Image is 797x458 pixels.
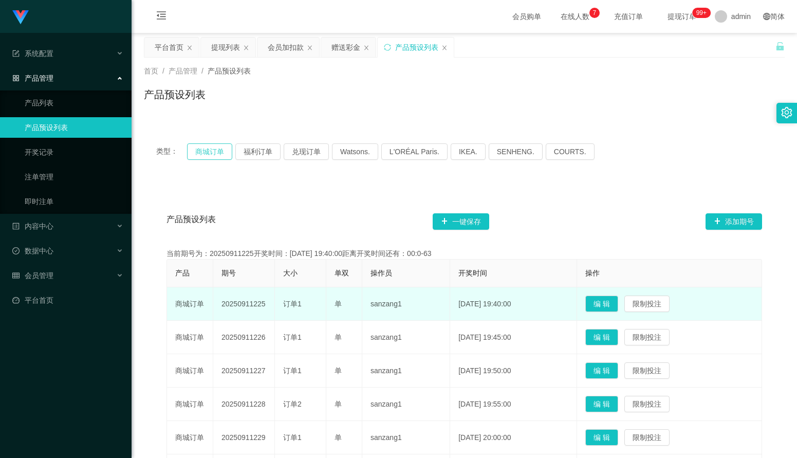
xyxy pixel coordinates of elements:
[167,287,213,321] td: 商城订单
[362,388,450,421] td: sanzang1
[25,93,123,113] a: 产品列表
[25,167,123,187] a: 注单管理
[213,421,275,454] td: 20250911229
[335,433,342,442] span: 单
[585,296,618,312] button: 编 辑
[283,333,302,341] span: 订单1
[489,143,543,160] button: SENHENG.
[363,45,369,51] i: 图标: close
[208,67,251,75] span: 产品预设列表
[12,223,20,230] i: 图标: profile
[362,421,450,454] td: sanzang1
[450,421,577,454] td: [DATE] 20:00:00
[12,271,53,280] span: 会员管理
[25,142,123,162] a: 开奖记录
[370,269,392,277] span: 操作员
[156,143,187,160] span: 类型：
[283,300,302,308] span: 订单1
[284,143,329,160] button: 兑现订单
[187,45,193,51] i: 图标: close
[162,67,164,75] span: /
[169,67,197,75] span: 产品管理
[662,13,701,20] span: 提现订单
[201,67,203,75] span: /
[624,329,670,345] button: 限制投注
[175,269,190,277] span: 产品
[335,400,342,408] span: 单
[221,269,236,277] span: 期号
[213,354,275,388] td: 20250911227
[624,396,670,412] button: 限制投注
[441,45,448,51] i: 图标: close
[144,1,179,33] i: 图标: menu-fold
[433,213,489,230] button: 图标: plus一键保存
[335,300,342,308] span: 单
[12,74,53,82] span: 产品管理
[781,107,792,118] i: 图标: setting
[381,143,448,160] button: L'ORÉAL Paris.
[283,400,302,408] span: 订单2
[283,433,302,442] span: 订单1
[775,42,785,51] i: 图标: unlock
[167,321,213,354] td: 商城订单
[546,143,595,160] button: COURTS.
[283,367,302,375] span: 订单1
[585,362,618,379] button: 编 辑
[12,222,53,230] span: 内容中心
[692,8,711,18] sup: 1166
[12,49,53,58] span: 系统配置
[458,269,487,277] span: 开奖时间
[12,247,20,254] i: 图标: check-circle-o
[362,321,450,354] td: sanzang1
[593,8,597,18] p: 7
[585,396,618,412] button: 编 辑
[167,388,213,421] td: 商城订单
[144,87,206,102] h1: 产品预设列表
[12,290,123,310] a: 图标: dashboard平台首页
[450,321,577,354] td: [DATE] 19:45:00
[25,191,123,212] a: 即时注单
[12,247,53,255] span: 数据中心
[624,429,670,446] button: 限制投注
[624,296,670,312] button: 限制投注
[384,44,391,51] i: 图标: sync
[211,38,240,57] div: 提现列表
[706,213,762,230] button: 图标: plus添加期号
[451,143,486,160] button: IKEA.
[213,287,275,321] td: 20250911225
[450,388,577,421] td: [DATE] 19:55:00
[585,269,600,277] span: 操作
[187,143,232,160] button: 商城订单
[585,429,618,446] button: 编 辑
[243,45,249,51] i: 图标: close
[283,269,298,277] span: 大小
[213,388,275,421] td: 20250911228
[12,10,29,25] img: logo.9652507e.png
[335,367,342,375] span: 单
[335,269,349,277] span: 单双
[235,143,281,160] button: 福利订单
[585,329,618,345] button: 编 辑
[155,38,183,57] div: 平台首页
[331,38,360,57] div: 赠送彩金
[362,287,450,321] td: sanzang1
[12,75,20,82] i: 图标: appstore-o
[332,143,378,160] button: Watsons.
[167,421,213,454] td: 商城订单
[555,13,595,20] span: 在线人数
[395,38,438,57] div: 产品预设列表
[763,13,770,20] i: 图标: global
[450,354,577,388] td: [DATE] 19:50:00
[166,248,762,259] div: 当前期号为：20250911225开奖时间：[DATE] 19:40:00距离开奖时间还有：00:0-63
[166,213,216,230] span: 产品预设列表
[167,354,213,388] td: 商城订单
[335,333,342,341] span: 单
[12,272,20,279] i: 图标: table
[268,38,304,57] div: 会员加扣款
[213,321,275,354] td: 20250911226
[589,8,600,18] sup: 7
[609,13,648,20] span: 充值订单
[624,362,670,379] button: 限制投注
[25,117,123,138] a: 产品预设列表
[450,287,577,321] td: [DATE] 19:40:00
